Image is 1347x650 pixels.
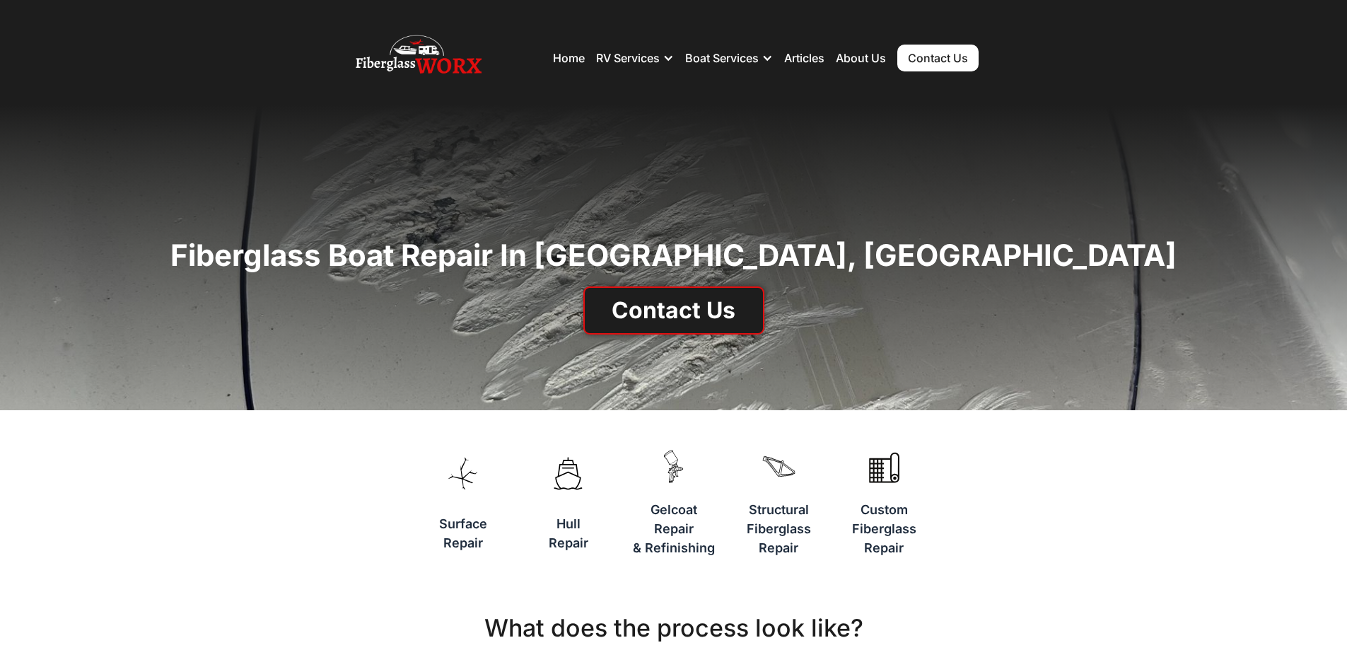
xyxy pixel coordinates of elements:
[897,45,979,71] a: Contact Us
[596,51,660,65] div: RV Services
[342,614,1006,643] h2: What does the process look like?
[439,514,487,552] h3: Surface Repair
[784,51,824,65] a: Articles
[553,51,585,65] a: Home
[633,500,715,557] h3: Gelcoat Repair & Refinishing
[596,37,674,79] div: RV Services
[651,433,696,499] img: A paint gun
[685,37,773,79] div: Boat Services
[583,286,764,335] a: Contact Us
[170,237,1177,274] h1: Fiberglass Boat Repair in [GEOGRAPHIC_DATA], [GEOGRAPHIC_DATA]
[549,514,588,552] h3: Hull Repair
[757,433,801,499] img: A piece of fiberglass that represents structure
[685,51,759,65] div: Boat Services
[441,433,485,514] img: A vector of icon of a spreading spider crack
[546,433,590,514] img: A vector of icon of a boat sitting on water. The view is from the front of the boat.
[742,500,816,557] h3: Structural Fiberglass Repair
[836,51,886,65] a: About Us
[847,500,921,557] h3: Custom Fiberglass Repair
[356,30,482,86] img: Fiberglass WorX – RV Repair, RV Roof & RV Detailing
[862,433,906,499] img: A roll of fiberglass mat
